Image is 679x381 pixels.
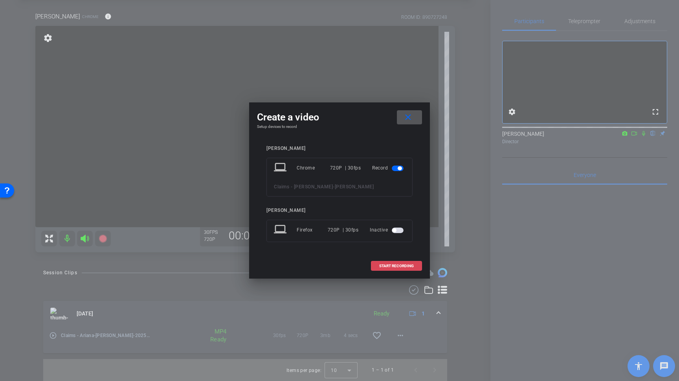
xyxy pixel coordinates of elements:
[266,146,413,151] div: [PERSON_NAME]
[266,208,413,213] div: [PERSON_NAME]
[328,223,359,237] div: 720P | 30fps
[333,184,335,190] span: -
[274,223,288,237] mat-icon: laptop
[257,124,422,129] h4: Setup devices to record
[372,161,405,175] div: Record
[371,261,422,271] button: START RECORDING
[274,161,288,175] mat-icon: laptop
[297,223,328,237] div: Firefox
[257,110,422,124] div: Create a video
[379,264,414,268] span: START RECORDING
[403,113,413,122] mat-icon: close
[330,161,361,175] div: 720P | 30fps
[297,161,330,175] div: Chrome
[274,184,333,190] span: Claims - [PERSON_NAME]
[335,184,374,190] span: [PERSON_NAME]
[370,223,405,237] div: Inactive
